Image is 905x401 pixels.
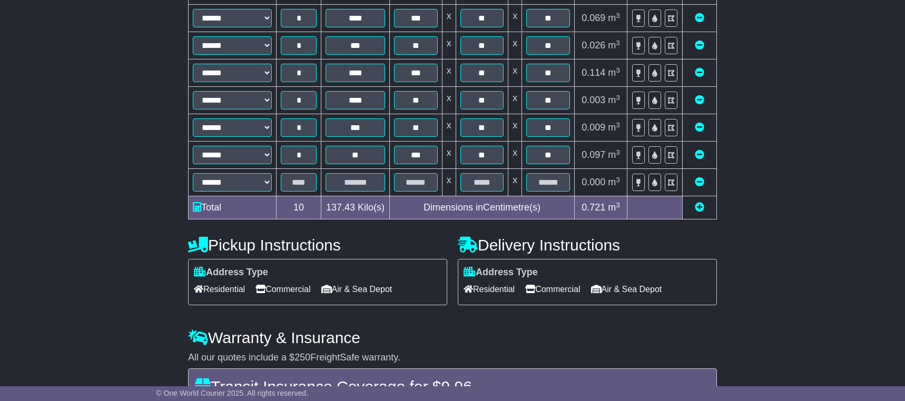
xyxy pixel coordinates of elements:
[695,202,704,213] a: Add new item
[695,149,704,160] a: Remove this item
[194,281,245,297] span: Residential
[189,196,277,219] td: Total
[390,196,575,219] td: Dimensions in Centimetre(s)
[695,122,704,133] a: Remove this item
[608,149,620,160] span: m
[616,201,620,209] sup: 3
[156,389,308,397] span: © One World Courier 2025. All rights reserved.
[695,40,704,51] a: Remove this item
[458,236,717,254] h4: Delivery Instructions
[608,202,620,213] span: m
[442,169,456,196] td: x
[195,378,710,395] h4: Transit Insurance Coverage for $
[441,378,471,395] span: 9.96
[608,40,620,51] span: m
[582,67,605,78] span: 0.114
[442,142,456,169] td: x
[277,196,321,219] td: 10
[582,122,605,133] span: 0.009
[326,202,355,213] span: 137.43
[188,236,447,254] h4: Pickup Instructions
[194,267,268,278] label: Address Type
[608,67,620,78] span: m
[582,13,605,23] span: 0.069
[695,13,704,23] a: Remove this item
[608,122,620,133] span: m
[442,32,456,59] td: x
[464,281,515,297] span: Residential
[608,95,620,105] span: m
[616,176,620,184] sup: 3
[616,12,620,19] sup: 3
[608,177,620,187] span: m
[508,114,522,142] td: x
[464,267,538,278] label: Address Type
[608,13,620,23] span: m
[321,196,390,219] td: Kilo(s)
[508,32,522,59] td: x
[582,177,605,187] span: 0.000
[616,39,620,47] sup: 3
[188,329,717,346] h4: Warranty & Insurance
[582,95,605,105] span: 0.003
[525,281,580,297] span: Commercial
[442,5,456,32] td: x
[616,94,620,102] sup: 3
[582,40,605,51] span: 0.026
[616,121,620,129] sup: 3
[508,169,522,196] td: x
[508,87,522,114] td: x
[321,281,392,297] span: Air & Sea Depot
[616,148,620,156] sup: 3
[591,281,662,297] span: Air & Sea Depot
[255,281,310,297] span: Commercial
[442,59,456,87] td: x
[188,352,717,364] div: All our quotes include a $ FreightSafe warranty.
[442,87,456,114] td: x
[508,5,522,32] td: x
[294,352,310,363] span: 250
[695,95,704,105] a: Remove this item
[695,177,704,187] a: Remove this item
[508,59,522,87] td: x
[442,114,456,142] td: x
[582,202,605,213] span: 0.721
[695,67,704,78] a: Remove this item
[616,66,620,74] sup: 3
[582,149,605,160] span: 0.097
[508,142,522,169] td: x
